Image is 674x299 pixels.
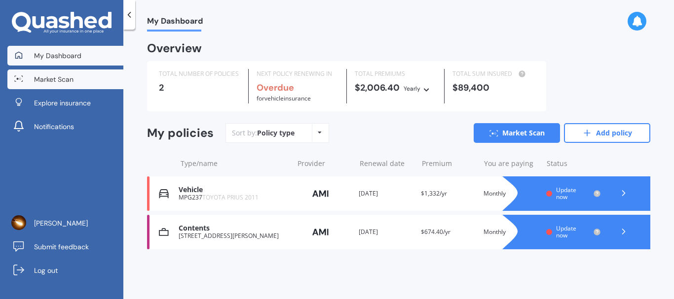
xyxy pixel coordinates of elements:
[298,159,352,168] div: Provider
[7,117,123,136] a: Notifications
[7,261,123,280] a: Log out
[359,227,413,237] div: [DATE]
[159,69,240,79] div: TOTAL NUMBER OF POLICIES
[484,159,538,168] div: You are paying
[34,242,89,252] span: Submit feedback
[11,215,26,230] img: ACg8ocLginv-vAboHjHloIJgRcGHAzSTvkkUbS3Jz9IaG2LF_3ivvxI=s96-c
[159,189,169,199] img: Vehicle
[7,237,123,257] a: Submit feedback
[34,266,58,275] span: Log out
[7,213,123,233] a: [PERSON_NAME]
[34,51,81,61] span: My Dashboard
[421,189,447,198] span: $1,332/yr
[421,228,450,236] span: $674.40/yr
[484,189,538,199] div: Monthly
[257,94,311,102] span: for Vehicle insurance
[355,69,436,79] div: TOTAL PREMIUMS
[452,69,534,79] div: TOTAL SUM INSURED
[147,126,214,140] div: My policies
[452,83,534,93] div: $89,400
[159,227,169,237] img: Contents
[179,186,288,194] div: Vehicle
[360,159,414,168] div: Renewal date
[296,223,345,241] img: AMI
[34,122,74,132] span: Notifications
[34,218,88,228] span: [PERSON_NAME]
[159,83,240,93] div: 2
[34,74,74,84] span: Market Scan
[7,69,123,89] a: Market Scan
[147,16,203,30] span: My Dashboard
[147,43,202,53] div: Overview
[359,189,413,199] div: [DATE]
[34,98,91,108] span: Explore insurance
[404,84,420,94] div: Yearly
[474,123,560,143] a: Market Scan
[564,123,650,143] a: Add policy
[257,128,295,138] div: Policy type
[7,46,123,66] a: My Dashboard
[181,159,290,168] div: Type/name
[7,93,123,113] a: Explore insurance
[556,186,576,201] span: Update now
[355,83,436,94] div: $2,006.40
[296,184,345,203] img: AMI
[179,224,288,233] div: Contents
[179,233,288,239] div: [STREET_ADDRESS][PERSON_NAME]
[202,193,259,201] span: TOYOTA PRIUS 2011
[232,128,295,138] div: Sort by:
[257,69,338,79] div: NEXT POLICY RENEWING IN
[547,159,601,168] div: Status
[422,159,476,168] div: Premium
[556,224,576,239] span: Update now
[257,82,294,94] b: Overdue
[179,194,288,201] div: MPG237
[484,227,538,237] div: Monthly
